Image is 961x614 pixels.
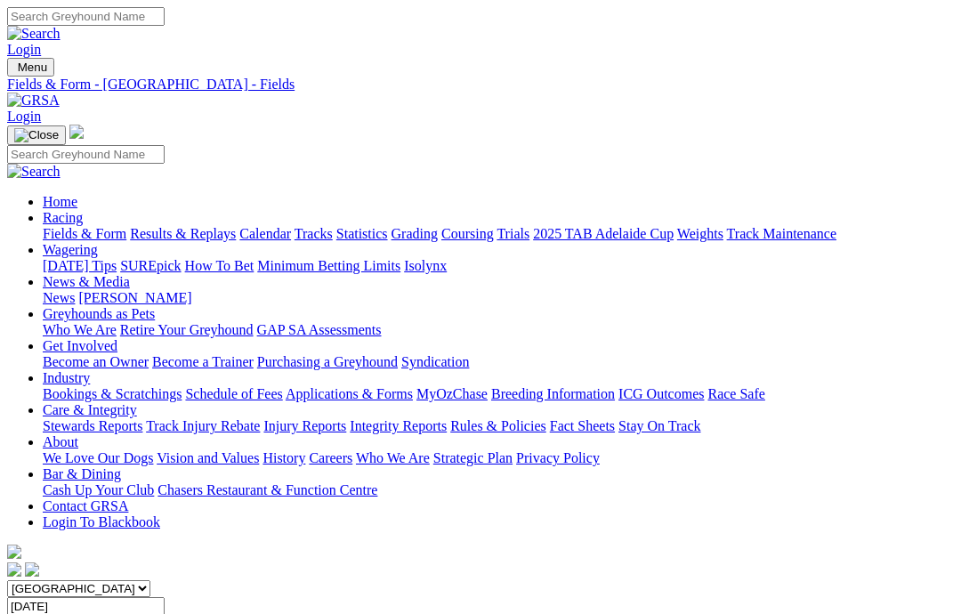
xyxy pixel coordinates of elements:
[7,125,66,145] button: Toggle navigation
[43,210,83,225] a: Racing
[185,386,282,401] a: Schedule of Fees
[356,450,430,465] a: Who We Are
[78,290,191,305] a: [PERSON_NAME]
[43,514,160,529] a: Login To Blackbook
[7,109,41,124] a: Login
[43,226,126,241] a: Fields & Form
[43,450,954,466] div: About
[157,450,259,465] a: Vision and Values
[239,226,291,241] a: Calendar
[157,482,377,497] a: Chasers Restaurant & Function Centre
[43,418,954,434] div: Care & Integrity
[257,354,398,369] a: Purchasing a Greyhound
[43,290,954,306] div: News & Media
[7,562,21,577] img: facebook.svg
[392,226,438,241] a: Grading
[516,450,600,465] a: Privacy Policy
[146,418,260,433] a: Track Injury Rebate
[404,258,447,273] a: Isolynx
[43,386,954,402] div: Industry
[7,42,41,57] a: Login
[450,418,546,433] a: Rules & Policies
[416,386,488,401] a: MyOzChase
[7,545,21,559] img: logo-grsa-white.png
[43,258,117,273] a: [DATE] Tips
[43,258,954,274] div: Wagering
[43,306,155,321] a: Greyhounds as Pets
[43,354,149,369] a: Become an Owner
[43,482,154,497] a: Cash Up Your Club
[7,145,165,164] input: Search
[257,258,400,273] a: Minimum Betting Limits
[18,61,47,74] span: Menu
[130,226,236,241] a: Results & Replays
[491,386,615,401] a: Breeding Information
[295,226,333,241] a: Tracks
[43,450,153,465] a: We Love Our Dogs
[7,7,165,26] input: Search
[43,418,142,433] a: Stewards Reports
[152,354,254,369] a: Become a Trainer
[618,418,700,433] a: Stay On Track
[401,354,469,369] a: Syndication
[433,450,513,465] a: Strategic Plan
[550,418,615,433] a: Fact Sheets
[185,258,254,273] a: How To Bet
[7,93,60,109] img: GRSA
[7,58,54,77] button: Toggle navigation
[336,226,388,241] a: Statistics
[43,338,117,353] a: Get Involved
[43,466,121,481] a: Bar & Dining
[43,354,954,370] div: Get Involved
[43,194,77,209] a: Home
[350,418,447,433] a: Integrity Reports
[43,386,182,401] a: Bookings & Scratchings
[533,226,674,241] a: 2025 TAB Adelaide Cup
[69,125,84,139] img: logo-grsa-white.png
[43,402,137,417] a: Care & Integrity
[7,164,61,180] img: Search
[14,128,59,142] img: Close
[43,242,98,257] a: Wagering
[43,482,954,498] div: Bar & Dining
[286,386,413,401] a: Applications & Forms
[120,258,181,273] a: SUREpick
[43,322,954,338] div: Greyhounds as Pets
[25,562,39,577] img: twitter.svg
[43,290,75,305] a: News
[257,322,382,337] a: GAP SA Assessments
[262,450,305,465] a: History
[7,77,954,93] a: Fields & Form - [GEOGRAPHIC_DATA] - Fields
[497,226,529,241] a: Trials
[441,226,494,241] a: Coursing
[618,386,704,401] a: ICG Outcomes
[43,370,90,385] a: Industry
[677,226,723,241] a: Weights
[309,450,352,465] a: Careers
[43,322,117,337] a: Who We Are
[7,26,61,42] img: Search
[707,386,764,401] a: Race Safe
[43,498,128,513] a: Contact GRSA
[43,226,954,242] div: Racing
[120,322,254,337] a: Retire Your Greyhound
[43,274,130,289] a: News & Media
[43,434,78,449] a: About
[263,418,346,433] a: Injury Reports
[727,226,836,241] a: Track Maintenance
